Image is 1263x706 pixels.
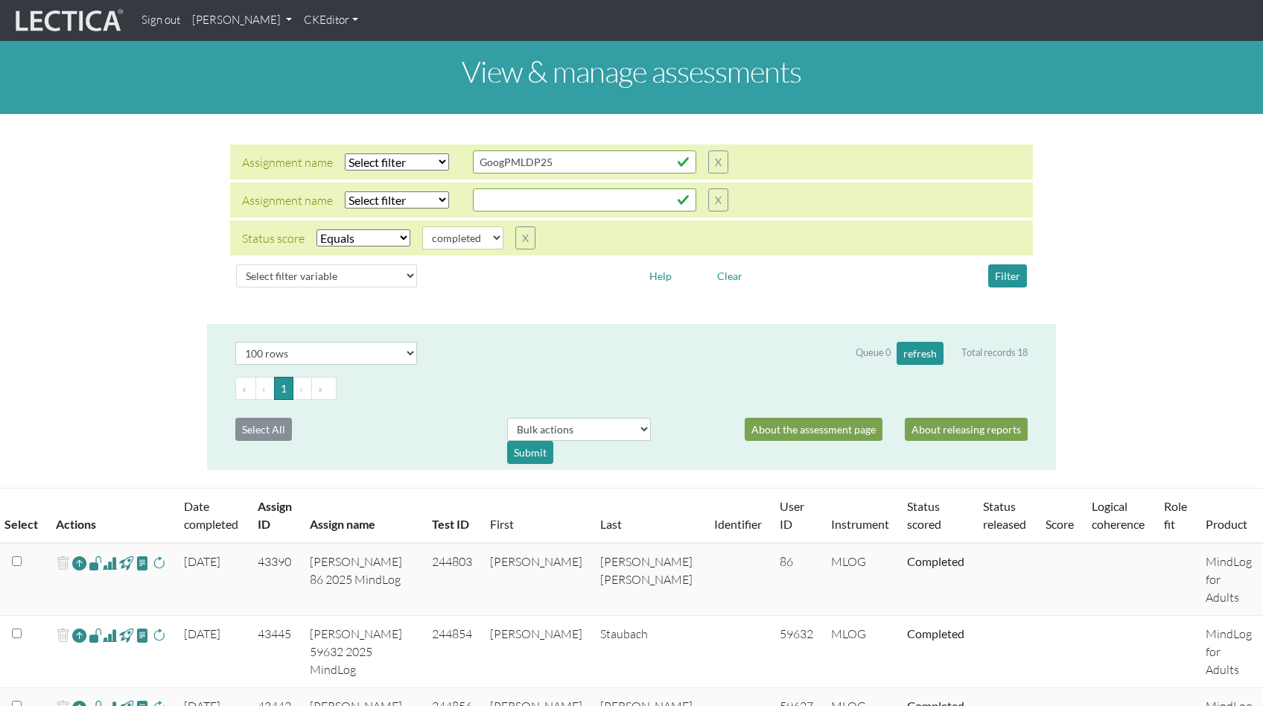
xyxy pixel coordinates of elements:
a: Status released [983,499,1026,531]
td: [PERSON_NAME] [481,616,591,688]
a: Sign out [136,6,186,35]
button: Help [643,264,678,287]
div: Status score [242,229,305,247]
td: [PERSON_NAME] [481,543,591,616]
button: Clear [710,264,749,287]
td: [PERSON_NAME] [PERSON_NAME] [591,543,705,616]
span: rescore [152,554,166,572]
td: 59632 [771,616,822,688]
a: Instrument [831,517,889,531]
td: [PERSON_NAME] 86 2025 MindLog [301,543,422,616]
a: About the assessment page [745,418,882,441]
td: 244803 [423,543,481,616]
td: [DATE] [175,616,249,688]
a: CKEditor [298,6,364,35]
th: Actions [47,489,175,544]
button: Go to page 1 [274,377,293,400]
a: Completed = assessment has been completed; CS scored = assessment has been CLAS scored; LS scored... [907,626,964,640]
div: Assignment name [242,153,333,171]
span: rescore [152,626,166,644]
td: 43390 [249,543,302,616]
td: Staubach [591,616,705,688]
th: Assign name [301,489,422,544]
span: delete [56,625,70,646]
span: delete [56,553,70,574]
a: About releasing reports [905,418,1028,441]
th: Test ID [423,489,481,544]
td: MindLog for Adults [1197,543,1263,616]
button: refresh [897,342,944,365]
a: Date completed [184,499,238,531]
td: MindLog for Adults [1197,616,1263,688]
button: X [708,150,728,174]
a: Last [600,517,622,531]
div: Assignment name [242,191,333,209]
img: lecticalive [12,7,124,35]
a: Help [643,267,678,282]
span: view [89,626,103,643]
div: Submit [507,441,553,464]
td: 43445 [249,616,302,688]
span: view [136,626,150,643]
a: Status scored [907,499,941,531]
a: Logical coherence [1092,499,1145,531]
button: Select All [235,418,292,441]
td: 86 [771,543,822,616]
a: Score [1046,517,1074,531]
a: User ID [780,499,804,531]
span: view [136,554,150,571]
span: view [119,626,133,643]
td: 244854 [423,616,481,688]
td: [PERSON_NAME] 59632 2025 MindLog [301,616,422,688]
span: view [89,554,103,571]
button: X [515,226,535,249]
td: MLOG [822,543,898,616]
td: MLOG [822,616,898,688]
a: Identifier [714,517,762,531]
div: Queue 0 Total records 18 [856,342,1028,365]
a: [PERSON_NAME] [186,6,298,35]
span: view [119,554,133,571]
span: Analyst score [103,554,117,572]
a: Reopen [72,625,86,646]
a: Role fit [1164,499,1187,531]
a: Completed = assessment has been completed; CS scored = assessment has been CLAS scored; LS scored... [907,554,964,568]
a: Product [1206,517,1247,531]
button: X [708,188,728,212]
button: Filter [988,264,1027,287]
span: Analyst score [103,626,117,644]
a: Reopen [72,553,86,574]
a: First [490,517,514,531]
ul: Pagination [235,377,1028,400]
th: Assign ID [249,489,302,544]
td: [DATE] [175,543,249,616]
